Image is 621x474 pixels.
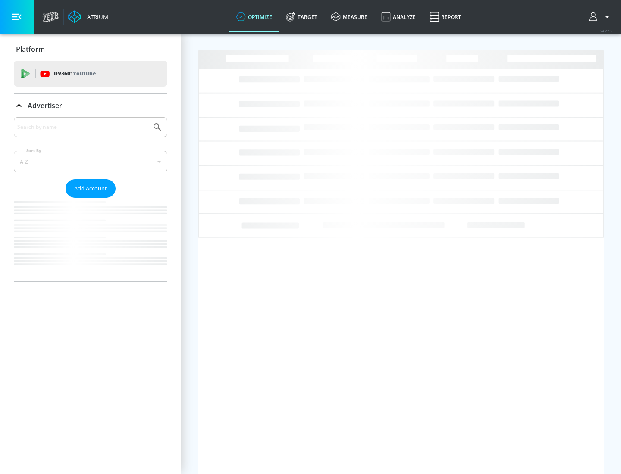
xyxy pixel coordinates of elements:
a: Analyze [374,1,423,32]
a: Report [423,1,468,32]
a: measure [324,1,374,32]
span: Add Account [74,184,107,193]
a: Target [279,1,324,32]
p: DV360: [54,69,96,78]
div: A-Z [14,151,167,172]
button: Add Account [66,179,116,198]
div: DV360: Youtube [14,61,167,87]
nav: list of Advertiser [14,198,167,281]
div: Atrium [84,13,108,21]
p: Youtube [73,69,96,78]
a: Atrium [68,10,108,23]
p: Advertiser [28,101,62,110]
a: optimize [229,1,279,32]
span: v 4.22.2 [600,28,612,33]
div: Advertiser [14,94,167,118]
div: Advertiser [14,117,167,281]
div: Platform [14,37,167,61]
p: Platform [16,44,45,54]
label: Sort By [25,148,43,153]
input: Search by name [17,122,148,133]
